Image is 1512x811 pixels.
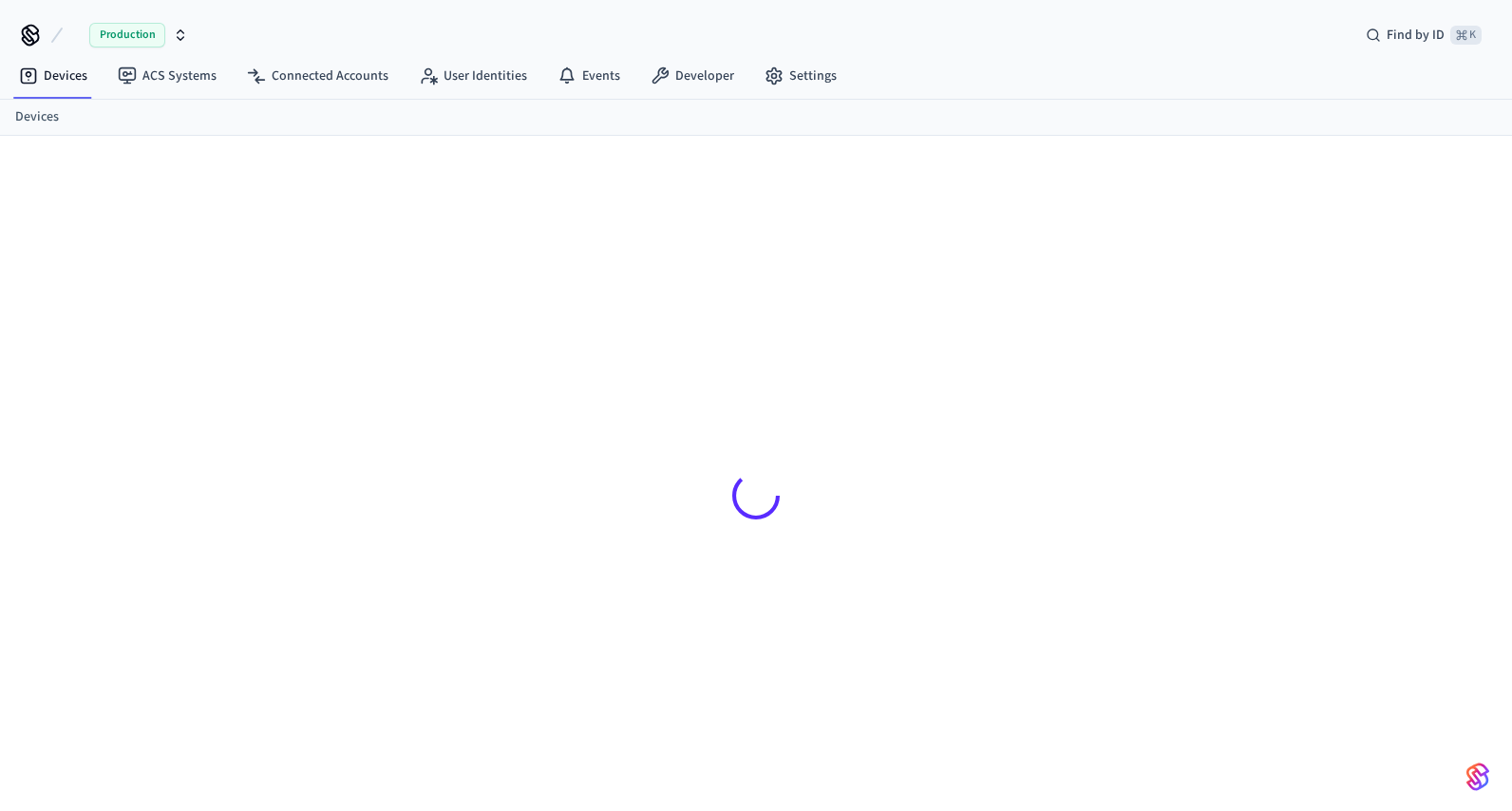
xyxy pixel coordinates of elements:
a: Developer [635,59,749,93]
img: SeamLogoGradient.69752ec5.svg [1466,762,1489,792]
a: Connected Accounts [232,59,404,93]
a: Devices [4,59,103,93]
div: Find by ID⌘ K [1351,18,1497,52]
a: Events [542,59,635,93]
a: Devices [15,107,59,127]
span: Production [89,23,165,47]
a: Settings [749,59,852,93]
span: ⌘ K [1450,26,1482,45]
a: ACS Systems [103,59,232,93]
span: Find by ID [1387,26,1445,45]
a: User Identities [404,59,542,93]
